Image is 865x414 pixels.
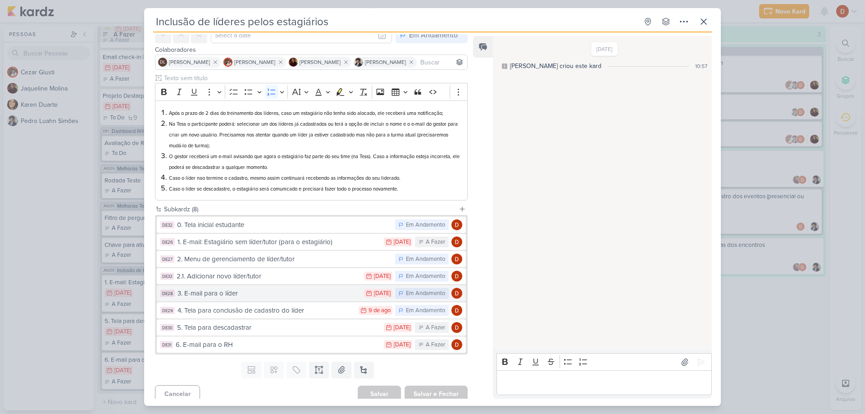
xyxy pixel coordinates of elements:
div: DE28 [160,290,175,297]
div: 10:57 [695,62,707,70]
span: O gestor receberá um e-mail avisando que agora o estagiário faz parte do seu time (na Tess). Caso... [169,154,460,170]
button: DE27 2. Menu de gerenciamento de líder/tutor Em Andamento [157,251,466,267]
div: A Fazer [426,323,445,332]
div: 3. E-mail para o líder [178,288,360,299]
button: DE29 4. Tela para conclusão de cadastro do líder 9 de ago Em Andamento [157,302,466,318]
p: DL [160,60,165,65]
div: DE29 [160,307,175,314]
button: Cancelar [155,385,200,403]
img: Davi Elias Teixeira [451,237,462,247]
img: Davi Elias Teixeira [451,254,462,264]
button: DE31 6. E-mail para o RH [DATE] A Fazer [157,337,466,353]
div: Em Andamento [406,272,445,281]
div: Em Andamento [409,30,458,41]
div: Colaboradores [155,45,468,55]
div: A Fazer [426,341,445,350]
div: DE33 [160,273,174,280]
div: [DATE] [374,273,391,279]
div: DE30 [160,324,174,331]
div: [DATE] [374,291,391,296]
button: DE32 0. Tela inicial estudante Em Andamento [157,217,466,233]
input: Kard Sem Título [153,14,638,30]
div: DE31 [160,341,173,348]
div: 5. Tela para descadastrar [177,323,379,333]
div: Em Andamento [406,306,445,315]
span: Na Tess o participante poderá: selecionar um dos líderes já cadastrados ou terá a opção de inclui... [169,121,458,149]
button: Em Andamento [396,27,468,43]
span: [PERSON_NAME] [234,58,275,66]
input: Select a date [211,27,392,43]
div: 9 de ago [369,308,391,314]
input: Texto sem título [162,73,468,83]
div: DE26 [160,238,175,246]
img: Davi Elias Teixeira [451,305,462,316]
div: [PERSON_NAME] criou este kard [510,61,601,71]
div: [DATE] [394,239,410,245]
img: Davi Elias Teixeira [451,288,462,299]
div: Subkardz (8) [164,205,455,214]
div: DE32 [160,221,174,228]
img: Pedro Luahn Simões [354,58,363,67]
span: [PERSON_NAME] [169,58,210,66]
div: A Fazer [426,238,445,247]
img: Davi Elias Teixeira [451,271,462,282]
div: 2.1. Adicionar novo líder/tutor [177,271,360,282]
div: Editor toolbar [155,83,468,100]
img: Davi Elias Teixeira [451,322,462,333]
div: [DATE] [394,342,410,348]
img: Jaqueline Molina [289,58,298,67]
span: Após o prazo de 2 dias do treinamento dos líderes, caso um estagiário não tenha sido alocado, ele... [169,110,443,116]
div: Editor toolbar [496,353,712,371]
div: 4. Tela para conclusão de cadastro do líder [178,305,354,316]
div: 1. E-mail: Estagiário sem líder/tutor (para o estagiário) [178,237,379,247]
span: Caso o líder se descadastre, o estagiário será comunicado e precisará fazer todo o processo novam... [169,186,398,192]
span: [PERSON_NAME] [365,58,406,66]
img: Cezar Giusti [223,58,232,67]
button: DE33 2.1. Adicionar novo líder/tutor [DATE] Em Andamento [157,268,466,284]
div: Editor editing area: main [496,370,712,395]
div: 0. Tela inicial estudante [177,220,391,230]
div: DE27 [160,255,174,263]
img: Davi Elias Teixeira [451,219,462,230]
div: Em Andamento [406,221,445,230]
div: 2. Menu de gerenciamento de líder/tutor [177,254,391,264]
button: DE26 1. E-mail: Estagiário sem líder/tutor (para o estagiário) [DATE] A Fazer [157,234,466,250]
div: Em Andamento [406,289,445,298]
button: DE28 3. E-mail para o líder [DATE] Em Andamento [157,285,466,301]
div: [DATE] [394,325,410,331]
img: Davi Elias Teixeira [451,339,462,350]
button: DE30 5. Tela para descadastrar [DATE] A Fazer [157,319,466,336]
div: Em Andamento [406,255,445,264]
div: 6. E-mail para o RH [176,340,379,350]
div: Danilo Leite [158,58,167,67]
input: Buscar [419,57,465,68]
span: Caso o líder nao termine o cadastro, mesmo assim continuará recebendo as informações do seu lider... [169,175,401,181]
span: [PERSON_NAME] [300,58,341,66]
div: Editor editing area: main [155,100,468,201]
